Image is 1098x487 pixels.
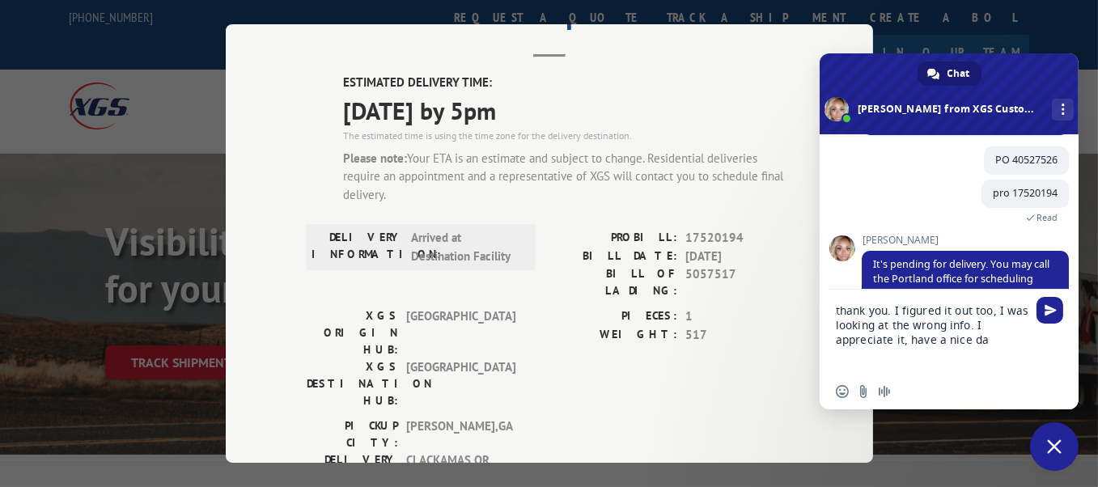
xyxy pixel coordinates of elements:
div: The estimated time is using the time zone for the delivery destination. [343,129,792,143]
label: XGS DESTINATION HUB: [307,358,398,409]
label: PICKUP CITY: [307,417,398,451]
strong: Please note: [343,150,407,166]
span: Audio message [878,385,891,398]
div: Your ETA is an estimate and subject to change. Residential deliveries require an appointment and ... [343,150,792,205]
span: [DATE] [685,248,792,266]
textarea: Compose your message... [836,290,1030,374]
span: pro 17520194 [993,186,1058,200]
label: PIECES: [549,307,677,326]
label: BILL DATE: [549,248,677,266]
span: Read [1037,212,1058,223]
span: Send a file [857,385,870,398]
span: Arrived at Destination Facility [411,229,520,265]
span: PO 40527526 [995,153,1058,167]
span: 1 [685,307,792,326]
span: CLACKAMAS , OR [406,451,515,485]
label: XGS ORIGIN HUB: [307,307,398,358]
span: 517 [685,326,792,345]
span: It's pending for delivery. You may call the Portland office for scheduling [PHONE_NUMBER] [873,257,1049,300]
label: DELIVERY CITY: [307,451,398,485]
span: [GEOGRAPHIC_DATA] [406,358,515,409]
a: Close chat [1030,422,1079,471]
span: [PERSON_NAME] [862,235,1069,246]
label: WEIGHT: [549,326,677,345]
span: 5057517 [685,265,792,299]
label: BILL OF LADING: [549,265,677,299]
span: [GEOGRAPHIC_DATA] [406,307,515,358]
label: ESTIMATED DELIVERY TIME: [343,74,792,92]
label: DELIVERY INFORMATION: [312,229,403,265]
label: PROBILL: [549,229,677,248]
span: Send [1037,297,1063,324]
span: Insert an emoji [836,385,849,398]
span: 17520194 [685,229,792,248]
span: [DATE] by 5pm [343,92,792,129]
span: [PERSON_NAME] , GA [406,417,515,451]
span: Chat [948,61,970,86]
a: Chat [918,61,981,86]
